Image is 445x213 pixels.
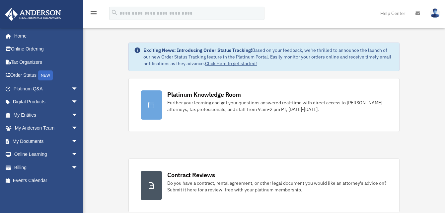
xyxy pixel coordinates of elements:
[5,69,88,82] a: Order StatusNEW
[5,135,88,148] a: My Documentsarrow_drop_down
[71,82,85,96] span: arrow_drop_down
[5,108,88,122] a: My Entitiesarrow_drop_down
[5,161,88,174] a: Billingarrow_drop_down
[90,9,98,17] i: menu
[167,171,215,179] div: Contract Reviews
[38,70,53,80] div: NEW
[5,82,88,95] a: Platinum Q&Aarrow_drop_down
[5,55,88,69] a: Tax Organizers
[5,29,85,43] a: Home
[5,174,88,187] a: Events Calendar
[71,161,85,174] span: arrow_drop_down
[111,9,118,16] i: search
[5,122,88,135] a: My Anderson Teamarrow_drop_down
[205,60,257,66] a: Click Here to get started!
[128,78,400,132] a: Platinum Knowledge Room Further your learning and get your questions answered real-time with dire...
[143,47,394,67] div: Based on your feedback, we're thrilled to announce the launch of our new Order Status Tracking fe...
[71,122,85,135] span: arrow_drop_down
[5,95,88,109] a: Digital Productsarrow_drop_down
[71,135,85,148] span: arrow_drop_down
[71,95,85,109] span: arrow_drop_down
[167,180,387,193] div: Do you have a contract, rental agreement, or other legal document you would like an attorney's ad...
[167,90,241,99] div: Platinum Knowledge Room
[71,108,85,122] span: arrow_drop_down
[3,8,63,21] img: Anderson Advisors Platinum Portal
[128,159,400,212] a: Contract Reviews Do you have a contract, rental agreement, or other legal document you would like...
[90,12,98,17] a: menu
[143,47,252,53] strong: Exciting News: Introducing Order Status Tracking!
[167,99,387,113] div: Further your learning and get your questions answered real-time with direct access to [PERSON_NAM...
[71,148,85,161] span: arrow_drop_down
[430,8,440,18] img: User Pic
[5,43,88,56] a: Online Ordering
[5,148,88,161] a: Online Learningarrow_drop_down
